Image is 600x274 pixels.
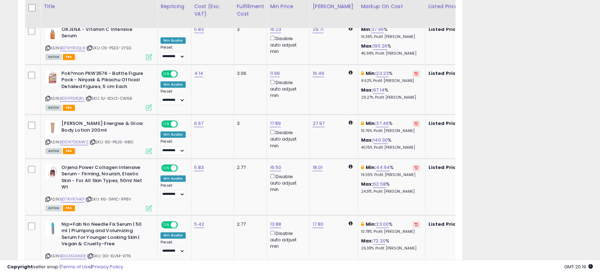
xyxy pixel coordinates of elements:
[160,139,186,155] div: Preset:
[162,121,171,127] span: ON
[429,70,487,77] div: £11.99
[194,221,204,228] a: 5.42
[312,164,322,171] a: 18.01
[361,78,420,83] p: 9.62% Profit [PERSON_NAME]
[45,221,60,235] img: 31Yw44un4PL._SL40_.jpg
[312,221,323,228] a: 17.80
[162,165,171,171] span: ON
[160,240,186,256] div: Preset:
[361,128,420,133] p: 16.76% Profit [PERSON_NAME]
[361,181,420,194] div: %
[361,43,373,49] b: Max:
[194,3,231,18] div: Cost (Exc. VAT)
[194,26,204,33] a: 5.83
[86,95,132,101] span: | SKU: XJ-XDU2-CW6B
[366,164,376,171] b: Min:
[160,45,186,61] div: Preset:
[361,43,420,56] div: %
[86,196,131,202] span: | SKU: K6-3W1C-RP8V
[45,164,152,210] div: ASIN:
[361,137,373,143] b: Max:
[237,221,262,228] div: 2.77
[61,164,148,192] b: Orjena Power Collagen Intensive Serum - Firming, Nourish, Elastic Skin - For All Skin Types, 50ml...
[45,105,62,111] span: All listings currently available for purchase on Amazon
[361,172,420,177] p: 19.05% Profit [PERSON_NAME]
[429,164,487,171] div: £16.50
[361,51,420,56] p: 45.98% Profit [PERSON_NAME]
[89,139,133,145] span: | SKU: 95-P6J5-4I8G
[270,34,304,55] div: Disable auto adjust min
[270,26,281,33] a: 16.23
[429,26,461,33] b: Listed Price:
[60,95,84,102] a: B0DFPS4QRL
[373,87,384,94] a: 97.14
[160,183,186,199] div: Preset:
[376,164,390,171] a: 44.94
[270,164,281,171] a: 16.50
[429,70,461,77] b: Listed Price:
[373,137,388,144] a: 140.30
[160,175,186,182] div: Win BuyBox
[361,95,420,100] p: 29.27% Profit [PERSON_NAME]
[361,145,420,150] p: 40.15% Profit [PERSON_NAME]
[361,26,372,33] b: Min:
[270,70,280,77] a: 11.99
[61,120,148,135] b: [PERSON_NAME] Energise & Glow Body Lotion 200ml
[429,120,487,127] div: £17.89
[160,232,186,239] div: Win BuyBox
[270,128,304,149] div: Disable auto adjust min
[429,26,487,33] div: £16.53
[429,120,461,127] b: Listed Price:
[45,148,62,154] span: All listings currently available for purchase on Amazon
[366,70,376,77] b: Min:
[361,87,373,93] b: Max:
[376,70,389,77] a: 23.23
[63,105,75,111] span: FBA
[237,120,262,127] div: 3
[86,45,131,51] span: | SKU: OS-P5ES-2YSG
[160,37,186,44] div: Win BuyBox
[376,221,389,228] a: 23.00
[61,263,91,270] a: Terms of Use
[45,26,60,40] img: 31F8I0gFH5L._SL40_.jpg
[45,164,60,179] img: 31k7diREsPL._SL40_.jpg
[7,263,33,270] strong: Copyright
[177,71,188,77] span: OFF
[162,71,171,77] span: ON
[45,70,152,110] div: ASIN:
[237,70,262,77] div: 3.06
[194,70,203,77] a: 4.14
[371,26,384,33] a: 37.96
[60,196,84,202] a: B07RYR7HKP
[237,164,262,171] div: 2.77
[270,78,304,99] div: Disable auto adjust min
[194,120,204,127] a: 6.67
[60,139,88,145] a: B0D67DDNW2
[160,3,188,10] div: Repricing
[194,164,204,171] a: 5.83
[60,45,85,51] a: B07RYRVQL9
[429,3,490,10] div: Listed Price
[160,131,186,138] div: Win BuyBox
[361,164,420,177] div: %
[160,89,186,105] div: Preset:
[366,221,376,228] b: Min:
[361,189,420,194] p: 24.31% Profit [PERSON_NAME]
[373,181,386,188] a: 62.58
[361,137,420,150] div: %
[270,120,281,127] a: 17.89
[160,81,186,88] div: Win BuyBox
[177,221,188,228] span: OFF
[63,148,75,154] span: FBA
[312,70,324,77] a: 16.49
[87,253,131,259] span: | SKU: 0G-XLVM-K716
[312,120,324,127] a: 27.97
[63,54,75,60] span: FBA
[45,120,60,135] img: 21MbVgMf8gL._SL40_.jpg
[270,221,281,228] a: 13.88
[429,221,487,228] div: £13.88
[361,237,373,244] b: Max:
[373,43,387,50] a: 195.26
[361,238,420,251] div: %
[45,54,62,60] span: All listings currently available for purchase on Amazon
